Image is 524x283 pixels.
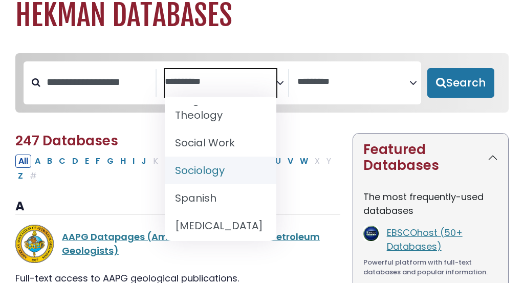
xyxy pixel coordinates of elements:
[104,155,117,168] button: Filter Results G
[165,157,276,184] li: Sociology
[165,129,276,157] li: Social Work
[82,155,92,168] button: Filter Results E
[129,155,138,168] button: Filter Results I
[32,155,43,168] button: Filter Results A
[427,68,494,98] button: Submit for Search Results
[15,169,26,183] button: Filter Results Z
[297,77,409,88] textarea: Search
[138,155,149,168] button: Filter Results J
[15,154,335,182] div: Alpha-list to filter by first letter of database name
[165,212,276,270] li: [MEDICAL_DATA] & [MEDICAL_DATA]
[40,74,156,91] input: Search database by title or keyword
[117,155,129,168] button: Filter Results H
[387,226,463,253] a: EBSCOhost (50+ Databases)
[297,155,311,168] button: Filter Results W
[93,155,103,168] button: Filter Results F
[15,132,118,150] span: 247 Databases
[44,155,55,168] button: Filter Results B
[15,53,509,113] nav: Search filters
[69,155,81,168] button: Filter Results D
[165,86,276,129] li: Religion & Theology
[165,77,277,88] textarea: Search
[363,190,498,217] p: The most frequently-used databases
[56,155,69,168] button: Filter Results C
[15,155,31,168] button: All
[165,184,276,212] li: Spanish
[162,155,172,168] button: Filter Results L
[353,134,508,182] button: Featured Databases
[272,155,284,168] button: Filter Results U
[363,257,498,277] div: Powerful platform with full-text databases and popular information.
[62,230,320,257] a: AAPG Datapages (American Association of Petroleum Geologists)
[285,155,296,168] button: Filter Results V
[15,199,340,214] h3: A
